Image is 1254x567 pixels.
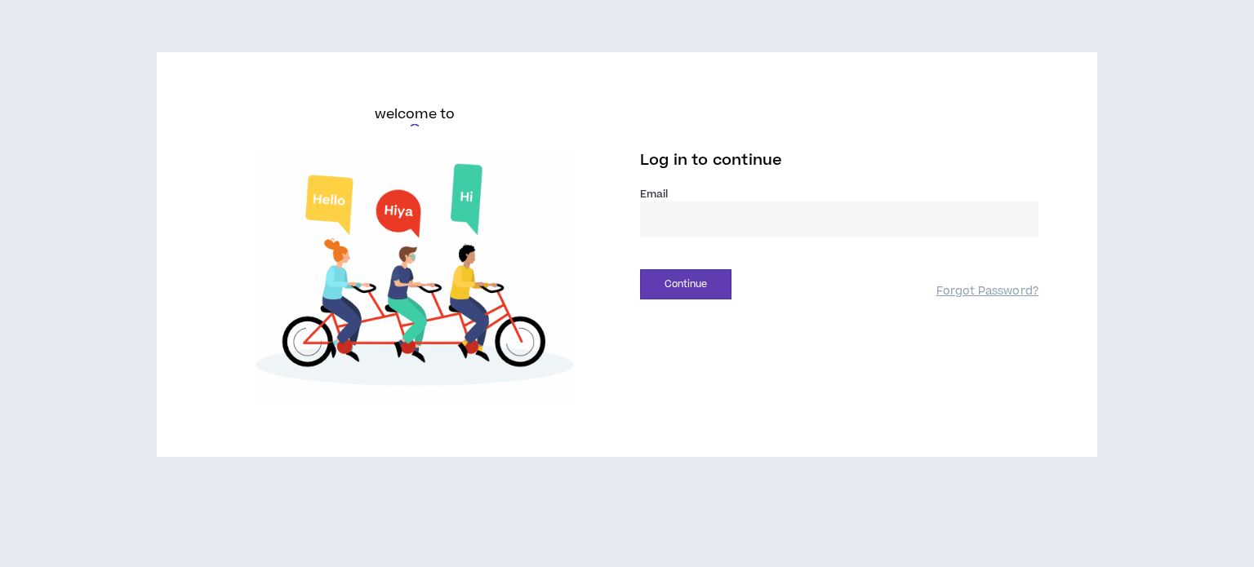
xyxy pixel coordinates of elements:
h6: welcome to [375,104,456,124]
button: Continue [640,269,731,299]
span: Log in to continue [640,150,782,171]
label: Email [640,187,1038,202]
a: Forgot Password? [936,284,1038,299]
img: Welcome to Wripple [216,152,614,405]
